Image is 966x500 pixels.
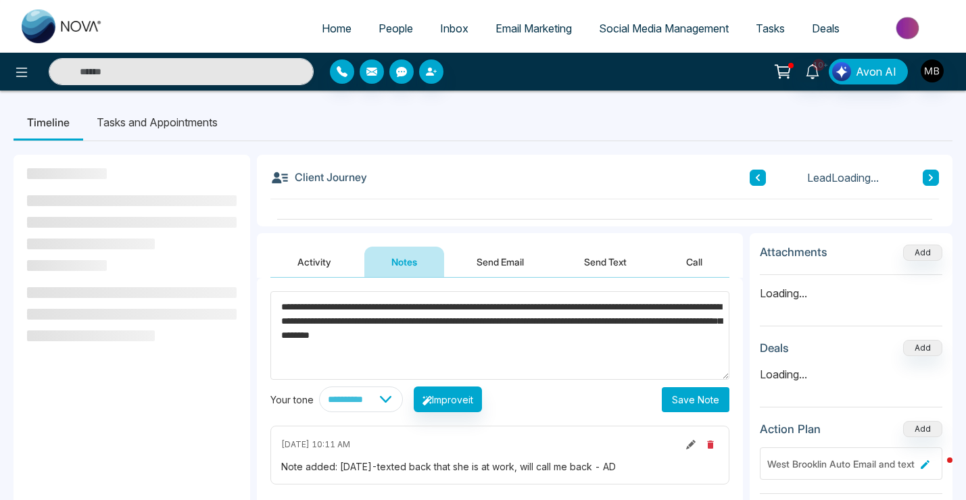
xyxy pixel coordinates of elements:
[760,366,942,382] p: Loading...
[807,170,879,186] span: Lead Loading...
[760,341,789,355] h3: Deals
[482,16,585,41] a: Email Marketing
[767,457,915,471] div: West Brooklin Auto Email and text
[903,246,942,257] span: Add
[322,22,352,35] span: Home
[379,22,413,35] span: People
[270,168,367,187] h3: Client Journey
[659,247,729,277] button: Call
[281,439,350,451] span: [DATE] 10:11 AM
[662,387,729,412] button: Save Note
[281,459,719,474] div: Note added: [DATE]-texted back that she is at work, will call me back - AD
[14,104,83,141] li: Timeline
[760,245,827,259] h3: Attachments
[364,247,444,277] button: Notes
[450,247,551,277] button: Send Email
[829,59,908,84] button: Avon AI
[599,22,729,35] span: Social Media Management
[812,22,840,35] span: Deals
[832,62,851,81] img: Lead Flow
[585,16,742,41] a: Social Media Management
[270,393,319,407] div: Your tone
[557,247,654,277] button: Send Text
[813,59,825,71] span: 10+
[798,16,853,41] a: Deals
[427,16,482,41] a: Inbox
[365,16,427,41] a: People
[496,22,572,35] span: Email Marketing
[921,59,944,82] img: User Avatar
[760,275,942,301] p: Loading...
[270,247,358,277] button: Activity
[920,454,952,486] iframe: Intercom live chat
[308,16,365,41] a: Home
[414,386,482,412] button: Improveit
[903,340,942,356] button: Add
[742,16,798,41] a: Tasks
[903,421,942,437] button: Add
[856,64,896,80] span: Avon AI
[83,104,231,141] li: Tasks and Appointments
[903,245,942,261] button: Add
[756,22,785,35] span: Tasks
[760,422,821,436] h3: Action Plan
[22,9,103,43] img: Nova CRM Logo
[796,59,829,82] a: 10+
[860,13,958,43] img: Market-place.gif
[440,22,468,35] span: Inbox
